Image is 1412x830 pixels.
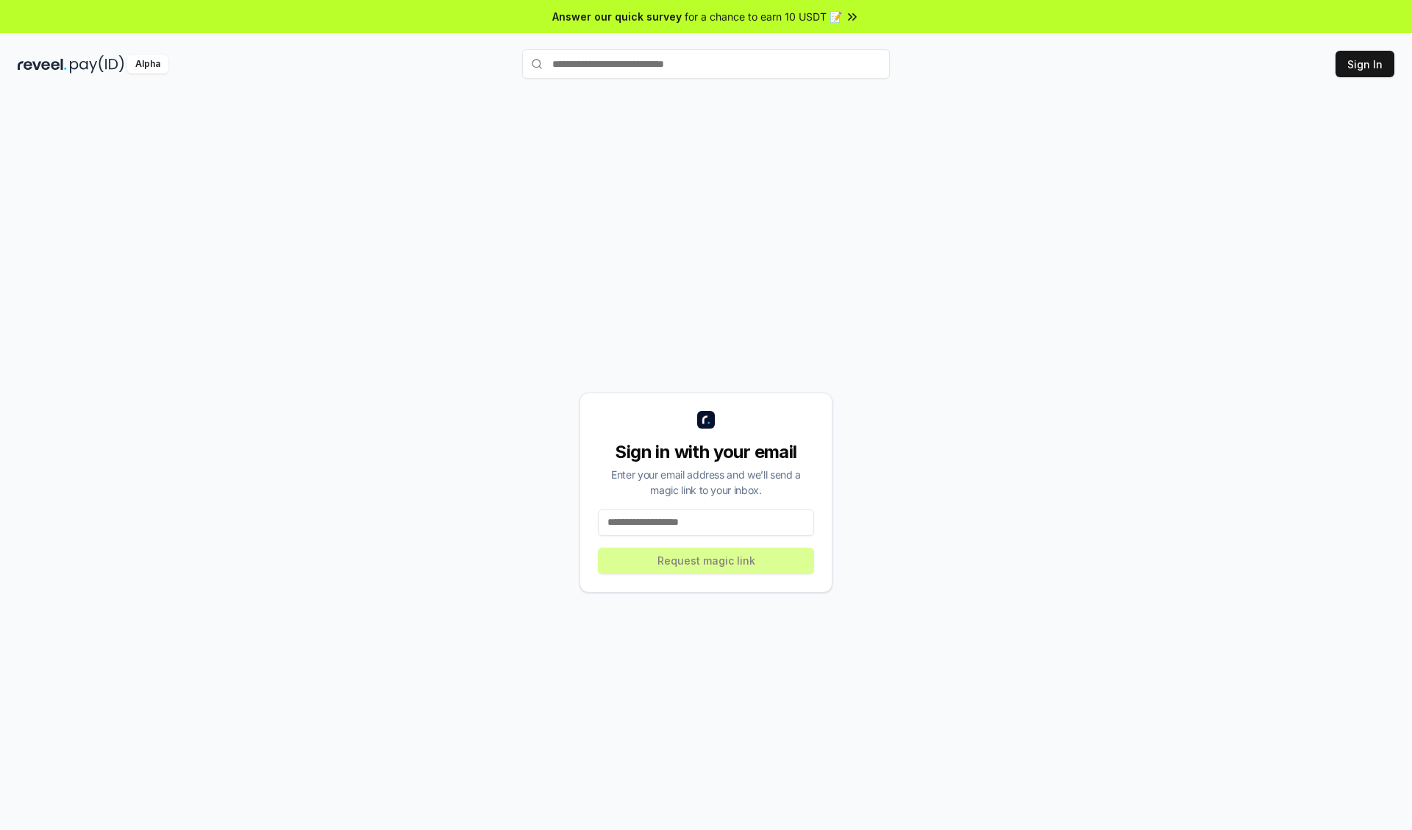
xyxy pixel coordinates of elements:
button: Sign In [1336,51,1394,77]
img: logo_small [697,411,715,429]
span: for a chance to earn 10 USDT 📝 [685,9,842,24]
div: Alpha [127,55,168,74]
div: Enter your email address and we’ll send a magic link to your inbox. [598,467,814,498]
span: Answer our quick survey [552,9,682,24]
img: reveel_dark [18,55,67,74]
div: Sign in with your email [598,440,814,464]
img: pay_id [70,55,124,74]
